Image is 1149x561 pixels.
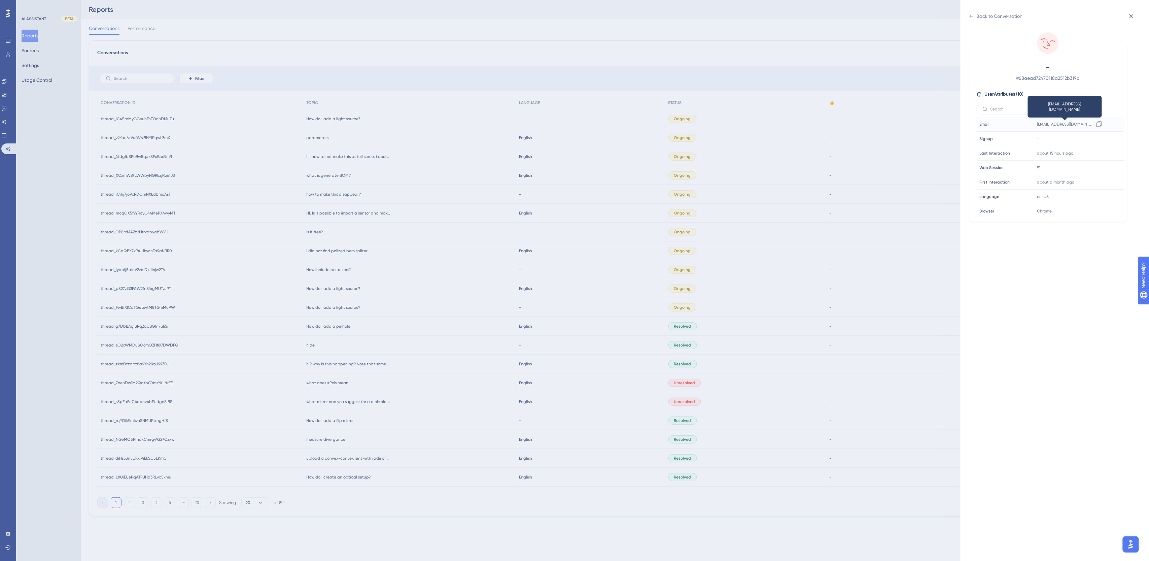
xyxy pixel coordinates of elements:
[1037,194,1049,199] span: en-US
[980,165,1004,170] span: Web Session
[980,151,1010,156] span: Last Interaction
[1037,136,1039,141] span: -
[16,2,42,10] span: Need Help?
[980,122,990,127] span: Email
[1037,122,1094,127] span: [EMAIL_ADDRESS][DOMAIN_NAME]
[980,179,1010,185] span: First Interaction
[1037,151,1074,156] time: about 15 hours ago
[990,107,1045,111] input: Search
[1121,534,1141,555] iframe: UserGuiding AI Assistant Launcher
[985,90,1024,98] span: User Attributes ( 10 )
[977,12,1023,20] div: Back to Conversation
[1037,208,1052,214] span: Chrome
[980,136,993,141] span: Signup
[980,208,995,214] span: Browser
[980,194,1000,199] span: Language
[989,62,1107,73] span: -
[1037,180,1075,185] time: about a month ago
[989,74,1107,82] span: # 68aead72470118a2512b319c
[1037,165,1041,170] span: 91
